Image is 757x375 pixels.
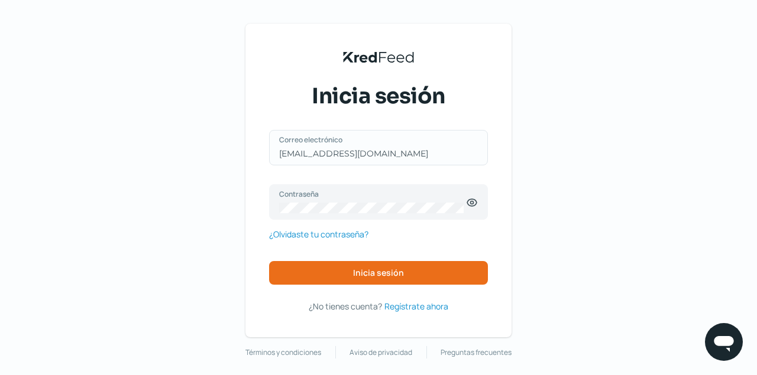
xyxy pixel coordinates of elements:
[712,330,736,354] img: chatIcon
[269,261,488,285] button: Inicia sesión
[269,227,368,242] a: ¿Olvidaste tu contraseña?
[279,189,466,199] label: Contraseña
[350,346,412,359] a: Aviso de privacidad
[441,346,512,359] a: Preguntas frecuentes
[353,269,404,277] span: Inicia sesión
[245,346,321,359] a: Términos y condiciones
[384,299,448,314] a: Regístrate ahora
[309,301,382,312] span: ¿No tienes cuenta?
[312,81,445,111] span: Inicia sesión
[279,135,466,145] label: Correo electrónico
